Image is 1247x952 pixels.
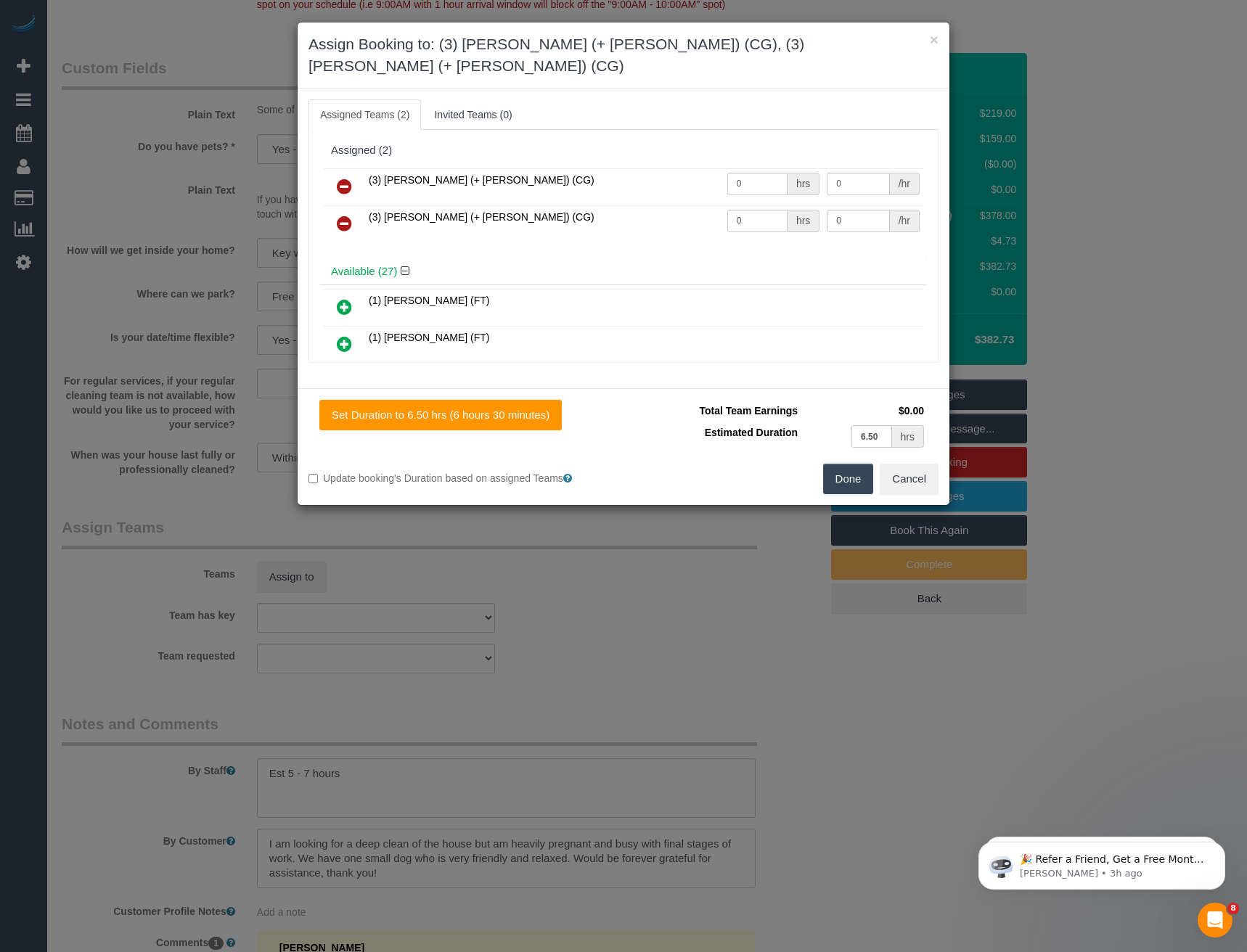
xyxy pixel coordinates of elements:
[63,42,248,198] span: 🎉 Refer a Friend, Get a Free Month! 🎉 Love Automaid? Share the love! When you refer a friend who ...
[308,471,613,485] label: Update booking's Duration based on assigned Teams
[930,32,939,47] button: ×
[801,400,928,422] td: $0.00
[63,56,250,69] p: Message from Ellie, sent 3h ago
[308,99,421,130] a: Assigned Teams (2)
[308,33,939,77] h3: Assign Booking to: (3) [PERSON_NAME] (+ [PERSON_NAME]) (CG), (3) [PERSON_NAME] (+ [PERSON_NAME]) ...
[957,811,1247,913] iframe: Intercom notifications message
[308,474,318,483] input: Update booking's Duration based on assigned Teams
[705,427,798,438] span: Estimated Duration
[890,210,920,232] div: /hr
[1198,903,1232,937] iframe: Intercom live chat
[369,211,594,223] span: (3) [PERSON_NAME] (+ [PERSON_NAME]) (CG)
[369,332,489,343] span: (1) [PERSON_NAME] (FT)
[319,400,562,430] button: Set Duration to 6.50 hrs (6 hours 30 minutes)
[422,99,523,130] a: Invited Teams (0)
[788,210,819,232] div: hrs
[369,174,594,186] span: (3) [PERSON_NAME] (+ [PERSON_NAME]) (CG)
[823,464,874,494] button: Done
[788,173,819,195] div: hrs
[880,464,939,494] button: Cancel
[634,400,801,422] td: Total Team Earnings
[369,295,489,306] span: (1) [PERSON_NAME] (FT)
[890,173,920,195] div: /hr
[892,425,924,448] div: hrs
[331,144,916,157] div: Assigned (2)
[1227,903,1239,914] span: 8
[331,266,916,278] h4: Available (27)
